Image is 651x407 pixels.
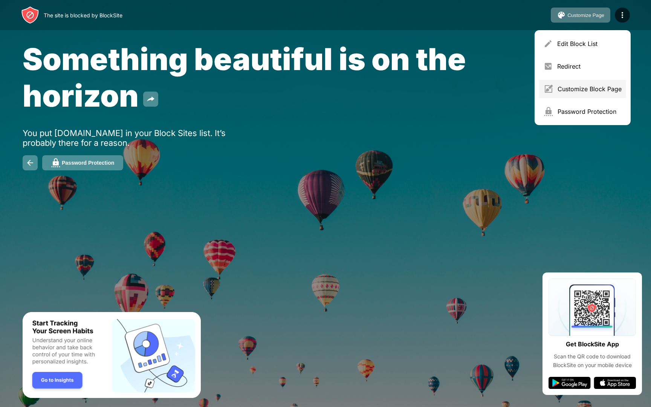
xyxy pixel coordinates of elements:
button: Password Protection [42,155,123,170]
img: share.svg [146,95,155,104]
div: Password Protection [558,108,622,115]
div: Password Protection [62,160,114,166]
img: pallet.svg [557,11,566,20]
img: header-logo.svg [21,6,39,24]
div: Scan the QR code to download BlockSite on your mobile device [549,352,636,369]
div: The site is blocked by BlockSite [44,12,122,18]
img: back.svg [26,158,35,167]
img: qrcode.svg [549,278,636,336]
div: You put [DOMAIN_NAME] in your Block Sites list. It’s probably there for a reason. [23,128,255,148]
div: Edit Block List [557,40,622,47]
img: menu-icon.svg [618,11,627,20]
span: Something beautiful is on the horizon [23,41,466,114]
div: Customize Page [567,12,604,18]
img: menu-password.svg [544,107,553,116]
img: menu-redirect.svg [544,62,553,71]
img: google-play.svg [549,377,591,389]
img: menu-customize.svg [544,84,553,93]
img: menu-pencil.svg [544,39,553,48]
div: Redirect [557,63,622,70]
img: password.svg [51,158,60,167]
div: Get BlockSite App [566,339,619,350]
div: Customize Block Page [558,85,622,93]
img: app-store.svg [594,377,636,389]
button: Customize Page [551,8,610,23]
iframe: Banner [23,312,201,398]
